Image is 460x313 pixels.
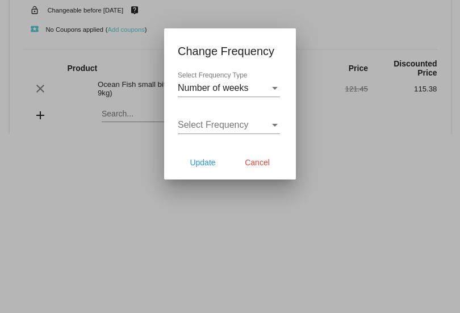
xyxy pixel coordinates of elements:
[245,158,270,167] span: Cancel
[178,152,228,173] button: Update
[178,120,249,130] span: Select Frequency
[178,83,280,93] mat-select: Select Frequency Type
[190,158,215,167] span: Update
[178,120,280,130] mat-select: Select Frequency
[178,42,282,60] h1: Change Frequency
[178,83,249,93] span: Number of weeks
[232,152,282,173] button: Cancel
